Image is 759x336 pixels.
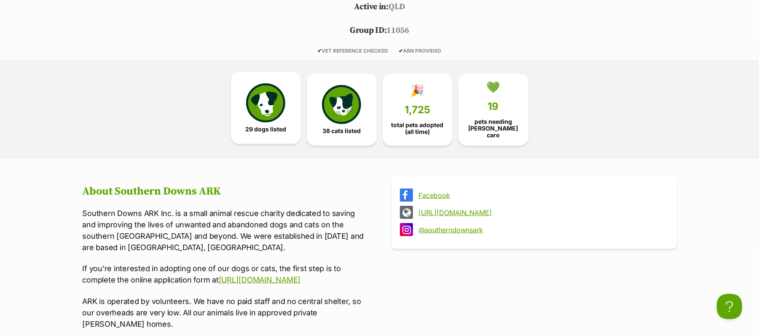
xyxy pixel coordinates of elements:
span: Active in: [354,2,389,12]
a: 🎉 1,725 total pets adopted (all time) [383,74,453,146]
p: 11056 [70,24,689,37]
span: 1,725 [405,104,430,116]
a: 29 dogs listed [231,72,301,144]
a: Facebook [418,192,665,199]
p: Southern Downs ARK Inc. is a small animal rescue charity dedicated to saving and improving the li... [83,208,368,253]
span: 38 cats listed [322,128,361,134]
p: QLD [70,1,689,13]
span: 19 [488,101,499,112]
span: pets needing [PERSON_NAME] care [466,118,521,139]
p: If you're interested in adopting one of our dogs or cats, the first step is to complete the onlin... [83,263,368,285]
span: ABN PROVIDED [399,48,442,54]
h2: About Southern Downs ARK [83,185,368,198]
icon: ✔ [399,48,403,54]
span: VET REFERENCE CHECKED [318,48,389,54]
a: 38 cats listed [307,74,377,146]
p: ARK is operated by volunteers. We have no paid staff and no central shelter, so our overheads are... [83,296,368,330]
img: cat-icon-068c71abf8fe30c970a85cd354bc8e23425d12f6e8612795f06af48be43a487a.svg [322,85,361,124]
span: Group ID: [350,25,386,36]
a: [URL][DOMAIN_NAME] [418,209,665,216]
a: 💚 19 pets needing [PERSON_NAME] care [459,74,528,146]
a: [URL][DOMAIN_NAME] [219,275,300,284]
div: 🎉 [411,84,424,97]
div: 💚 [487,81,500,93]
span: total pets adopted (all time) [390,122,445,135]
span: 29 dogs listed [245,126,286,133]
a: @southerndownsark [418,226,665,234]
iframe: Help Scout Beacon - Open [717,294,742,319]
img: petrescue-icon-eee76f85a60ef55c4a1927667547b313a7c0e82042636edf73dce9c88f694885.svg [246,83,285,122]
icon: ✔ [318,48,322,54]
